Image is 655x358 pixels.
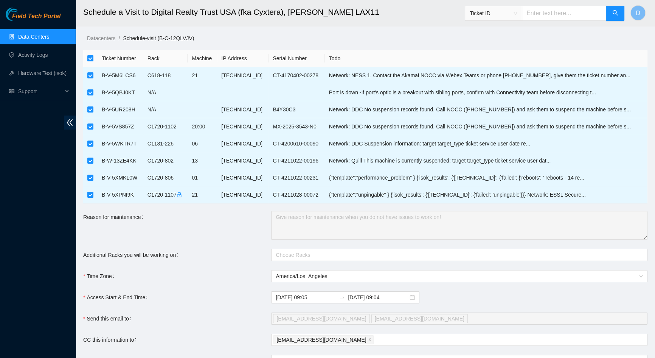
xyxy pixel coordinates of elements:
td: C1720-806 [143,169,188,186]
td: MX-2025-3543-N0 [269,118,324,135]
span: to [339,294,345,300]
span: D [636,8,640,18]
th: Todo [325,50,647,67]
td: C1720-802 [143,152,188,169]
label: CC this information to [83,334,140,346]
td: B-V-5XPNI9K [98,186,143,203]
button: D [630,5,646,20]
td: B4Y30C3 [269,101,324,118]
span: close [368,338,372,342]
td: 21 [188,67,217,84]
td: CT-4211028-00072 [269,186,324,203]
label: Additional Racks you will be working on [83,249,181,261]
td: C618-118 [143,67,188,84]
label: Send this email to [83,313,134,325]
td: 20:00 [188,118,217,135]
td: CT-4170402-00278 [269,67,324,84]
td: B-V-5QBJ0KT [98,84,143,101]
span: America/Los_Angeles [276,270,643,282]
th: Ticket Number [98,50,143,67]
span: swap-right [339,294,345,300]
td: N/A [143,101,188,118]
td: [TECHNICAL_ID] [217,169,269,186]
a: Schedule-visit (B-C-12QLVJV) [123,35,194,41]
input: Enter text here... [522,6,607,21]
td: [TECHNICAL_ID] [217,118,269,135]
td: [TECHNICAL_ID] [217,101,269,118]
td: {"template":"unpingable" } {'isok_results': {'23.199.233.216': {'failed': 'unpingable'}}} Network... [325,186,647,203]
td: B-V-5UR208H [98,101,143,118]
td: C1720-1107 [143,186,188,203]
a: Activity Logs [18,52,48,58]
th: Rack [143,50,188,67]
td: Network: NESS 1. Contact the Akamai NOCC via Webex Teams or phone +1 617 444 3007, give them the ... [325,67,647,84]
span: lock [177,192,182,197]
td: [TECHNICAL_ID] [217,135,269,152]
a: Data Centers [18,34,49,40]
td: 13 [188,152,217,169]
input: Send this email to [469,314,471,323]
td: CT-4200610-00090 [269,135,324,152]
input: End date [348,293,408,302]
td: B-V-5WKTR7T [98,135,143,152]
span: Field Tech Portal [12,13,61,20]
span: jportill@akamai.com [273,314,369,323]
img: Akamai Technologies [6,8,38,21]
span: / [118,35,120,41]
button: search [606,6,624,21]
td: Network: DDC No suspension records found. Call NOCC (+1 617 444 3007) and ask them to suspend the... [325,118,647,135]
a: Datacenters [87,35,115,41]
span: double-left [64,116,76,130]
td: C1720-1102 [143,118,188,135]
td: Port is down -If port's optic is a breakout with sibling ports, confirm with Connectivity team be... [325,84,647,101]
input: Access Start & End Time [276,293,336,302]
span: read [9,89,14,94]
th: Machine [188,50,217,67]
span: [EMAIL_ADDRESS][DOMAIN_NAME] [276,314,366,323]
td: 06 [188,135,217,152]
td: N/A [143,84,188,101]
th: IP Address [217,50,269,67]
td: B-V-5M6LCS6 [98,67,143,84]
a: Akamai TechnologiesField Tech Portal [6,14,61,23]
td: [TECHNICAL_ID] [217,67,269,84]
td: B-V-5XMKL0W [98,169,143,186]
td: 21 [188,186,217,203]
span: search [612,10,618,17]
input: CC this information to [375,335,377,344]
textarea: Reason for maintenance [271,211,647,240]
label: Access Start & End Time [83,291,151,303]
td: [TECHNICAL_ID] [217,186,269,203]
label: Time Zone [83,270,117,282]
td: Network: DDC No suspension records found. Call NOCC (+1 617 444 3007) and ask them to suspend the... [325,101,647,118]
td: Network: Quill This machine is currently suspended: target target_type ticket service user dat... [325,152,647,169]
td: C1131-226 [143,135,188,152]
td: [TECHNICAL_ID] [217,152,269,169]
span: [EMAIL_ADDRESS][DOMAIN_NAME] [276,336,366,344]
th: Serial Number [269,50,324,67]
td: CT-4211022-00196 [269,152,324,169]
span: Support [18,84,63,99]
td: B-W-13ZE4KK [98,152,143,169]
td: Network: DDC Suspension information: target target_type ticket service user date re... [325,135,647,152]
span: Ticket ID [470,8,517,19]
td: 01 [188,169,217,186]
a: Hardware Test (isok) [18,70,67,76]
span: dnwong42@gmail.com [273,335,373,344]
span: [EMAIL_ADDRESS][DOMAIN_NAME] [375,314,464,323]
span: jlopez@akamai.com [371,314,468,323]
td: {"template":"performance_problem" } {'isok_results': {'2.16.76.100': {'failed': {'reboots': ' reb... [325,169,647,186]
td: B-V-5VS857Z [98,118,143,135]
td: CT-4211022-00231 [269,169,324,186]
label: Reason for maintenance [83,211,146,223]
